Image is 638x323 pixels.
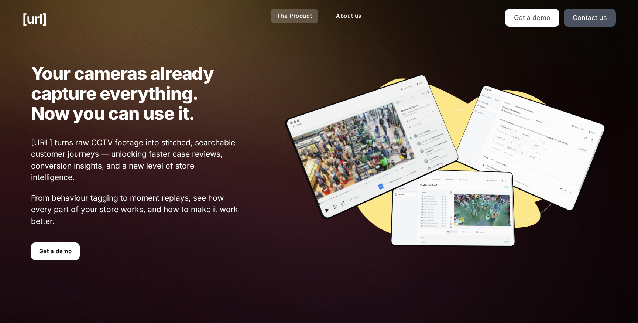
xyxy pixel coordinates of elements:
[271,9,318,23] a: The Product
[31,137,239,183] span: [URL] turns raw CCTV footage into stitched, searchable customer journeys — unlocking faster case ...
[31,64,239,123] h1: Your cameras already capture everything. Now you can use it.
[505,9,559,27] a: Get a demo
[31,192,239,227] span: From behaviour tagging to moment replays, see how every part of your store works, and how to make...
[564,9,616,27] a: Contact us
[31,242,80,260] a: Get a demo
[330,9,367,23] a: About us
[22,9,47,29] a: [URL]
